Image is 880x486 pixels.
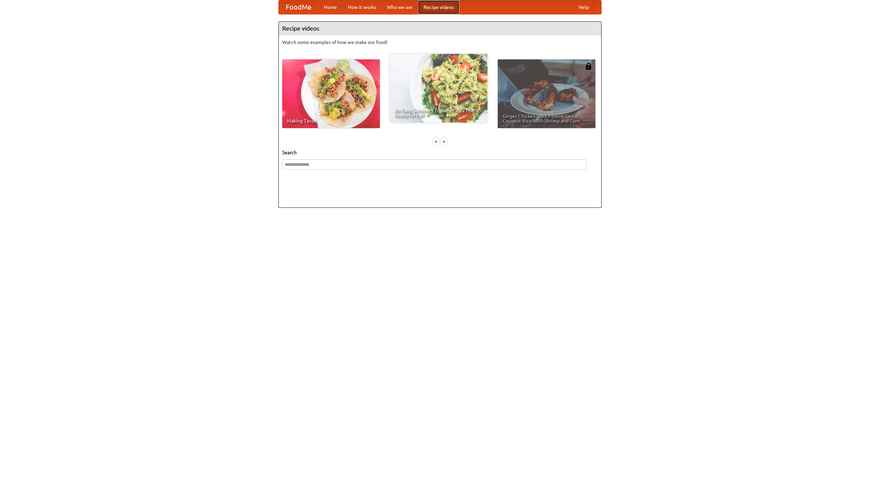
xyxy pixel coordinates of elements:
h4: Recipe videos [279,22,601,35]
span: Making Tacos [287,118,375,123]
span: An Easy, Summery Tomato Pasta That's Ready for Fall [395,108,483,118]
a: FoodMe [279,0,318,14]
a: An Easy, Summery Tomato Pasta That's Ready for Fall [390,54,487,123]
div: « [433,137,439,146]
a: Making Tacos [282,59,380,128]
img: 483408.png [585,63,592,70]
h5: Search [282,149,598,156]
a: Home [318,0,342,14]
div: » [441,137,447,146]
a: How it works [342,0,382,14]
p: Watch some examples of how we make our food! [282,39,598,46]
a: Help [573,0,594,14]
a: Who we are [382,0,418,14]
a: Recipe videos [418,0,459,14]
